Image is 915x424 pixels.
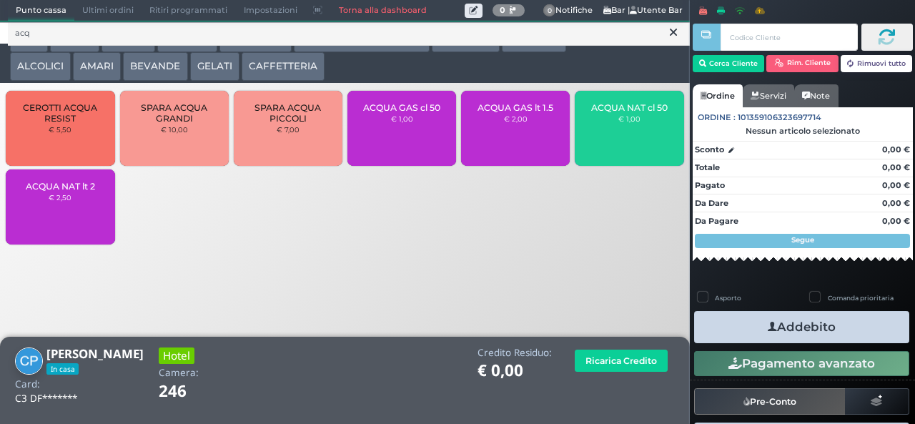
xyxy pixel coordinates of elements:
small: € 2,00 [504,114,528,123]
small: € 5,50 [49,125,71,134]
h1: 246 [159,383,227,400]
button: Cerca Cliente [693,55,765,72]
span: 0 [543,4,556,17]
strong: Segue [791,235,814,245]
input: Ricerca articolo [8,21,690,46]
button: GELATI [190,52,239,81]
small: € 7,00 [277,125,300,134]
h1: € 0,00 [478,362,552,380]
span: ACQUA GAS cl 50 [363,102,440,113]
strong: Sconto [695,144,724,156]
a: Servizi [743,84,794,107]
strong: 0,00 € [882,144,910,154]
small: € 1,00 [618,114,640,123]
a: Ordine [693,84,743,107]
span: Ordine : [698,112,736,124]
button: Pagamento avanzato [694,351,909,375]
small: € 10,00 [161,125,188,134]
small: € 2,50 [49,193,71,202]
h3: Hotel [159,347,194,364]
span: In casa [46,363,79,375]
button: Pre-Conto [694,388,846,414]
strong: Totale [695,162,720,172]
h4: Card: [15,379,40,390]
strong: Da Dare [695,198,728,208]
small: € 1,00 [391,114,413,123]
span: SPARA ACQUA PICCOLI [246,102,331,124]
span: SPARA ACQUA GRANDI [132,102,217,124]
b: [PERSON_NAME] [46,345,144,362]
strong: Pagato [695,180,725,190]
h4: Camera: [159,368,199,378]
strong: 0,00 € [882,162,910,172]
span: Ultimi ordini [74,1,142,21]
label: Comanda prioritaria [828,293,894,302]
button: Ricarica Credito [575,350,668,372]
button: Rim. Cliente [766,55,839,72]
img: Cecilia Pepe [15,347,43,375]
b: 0 [500,5,505,15]
strong: 0,00 € [882,198,910,208]
span: ACQUA GAS lt 1.5 [478,102,553,113]
label: Asporto [715,293,741,302]
span: ACQUA NAT lt 2 [26,181,95,192]
strong: 0,00 € [882,216,910,226]
button: Addebito [694,311,909,343]
strong: Da Pagare [695,216,738,226]
span: CEROTTI ACQUA RESIST [18,102,103,124]
input: Codice Cliente [721,24,857,51]
h4: Credito Residuo: [478,347,552,358]
a: Torna alla dashboard [330,1,434,21]
span: Impostazioni [236,1,305,21]
span: Ritiri programmati [142,1,235,21]
button: BEVANDE [123,52,187,81]
button: CAFFETTERIA [242,52,325,81]
button: ALCOLICI [10,52,71,81]
button: AMARI [73,52,121,81]
span: Punto cassa [8,1,74,21]
span: 101359106323697714 [738,112,821,124]
button: Rimuovi tutto [841,55,913,72]
div: Nessun articolo selezionato [693,126,913,136]
span: ACQUA NAT cl 50 [591,102,668,113]
a: Note [794,84,838,107]
strong: 0,00 € [882,180,910,190]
